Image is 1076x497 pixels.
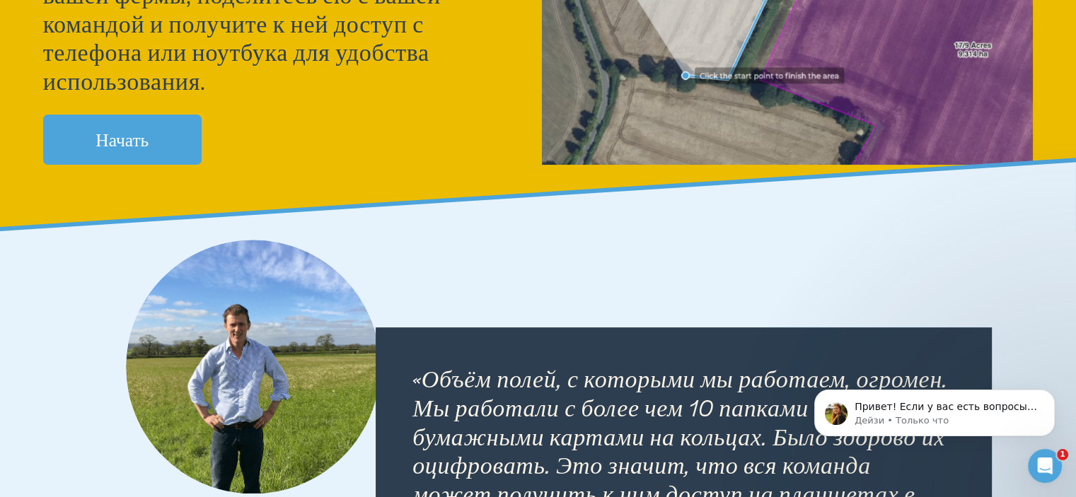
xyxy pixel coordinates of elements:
iframe: Сообщение об уведомлении по внутренней связи [793,360,1076,459]
iframe: Интерком-чат в режиме реального времени [1028,449,1062,483]
a: Начать [43,115,202,165]
font: Начать [96,127,149,151]
font: 1 [1060,450,1065,459]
